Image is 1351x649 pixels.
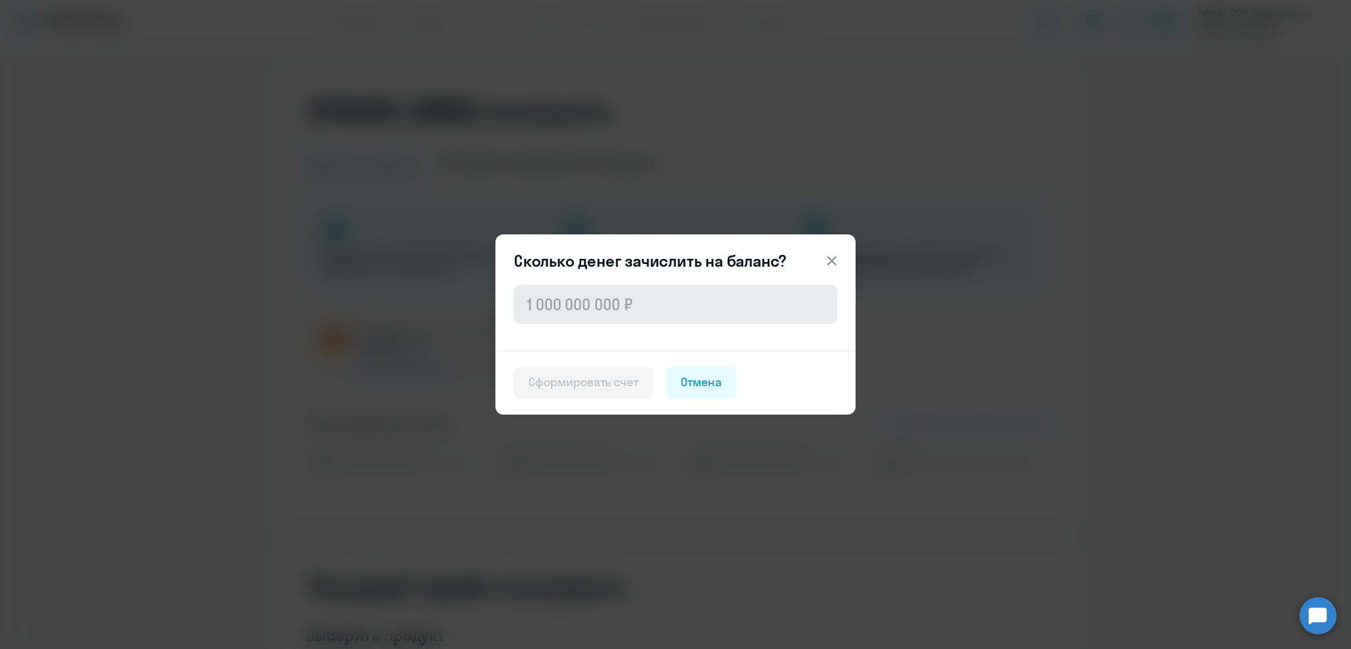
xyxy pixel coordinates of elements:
button: Сформировать счет [514,367,653,399]
input: 1 000 000 000 ₽ [514,285,837,324]
div: Сформировать счет [528,374,639,391]
div: Отмена [681,374,722,391]
button: Отмена [666,367,736,399]
header: Сколько денег зачислить на баланс? [495,250,856,271]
